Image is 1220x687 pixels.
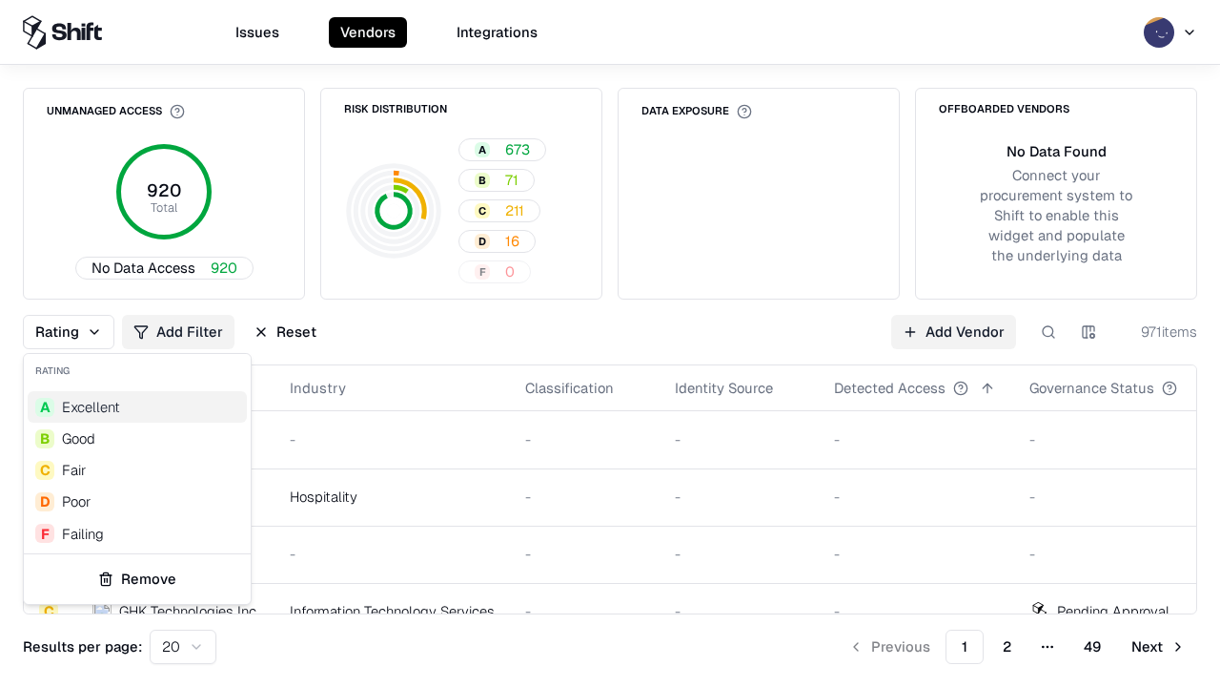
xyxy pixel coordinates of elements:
div: Failing [62,524,104,544]
div: A [35,398,54,417]
span: Fair [62,460,86,480]
div: D [35,492,54,511]
div: Suggestions [24,387,251,553]
div: Poor [62,491,91,511]
div: Rating [24,354,251,387]
div: C [35,461,54,480]
span: Excellent [62,397,120,417]
div: B [35,429,54,448]
span: Good [62,428,95,448]
div: F [35,524,54,543]
button: Remove [31,562,243,596]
